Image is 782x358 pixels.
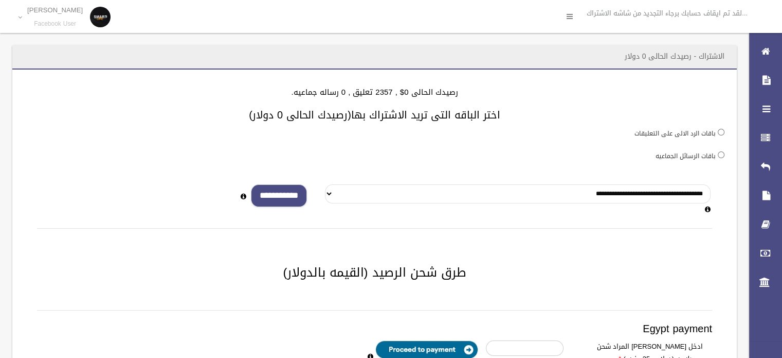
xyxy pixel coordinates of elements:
[25,109,724,121] h3: اختر الباقه التى تريد الاشتراك بها(رصيدك الحالى 0 دولار)
[634,128,716,139] label: باقات الرد الالى على التعليقات
[612,46,737,66] header: الاشتراك - رصيدك الحالى 0 دولار
[25,266,724,279] h2: طرق شحن الرصيد (القيمه بالدولار)
[27,6,83,14] p: [PERSON_NAME]
[25,88,724,97] h4: رصيدك الحالى 0$ , 2357 تعليق , 0 رساله جماعيه.
[27,20,83,28] small: Facebook User
[37,323,712,334] h3: Egypt payment
[656,150,716,162] label: باقات الرسائل الجماعيه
